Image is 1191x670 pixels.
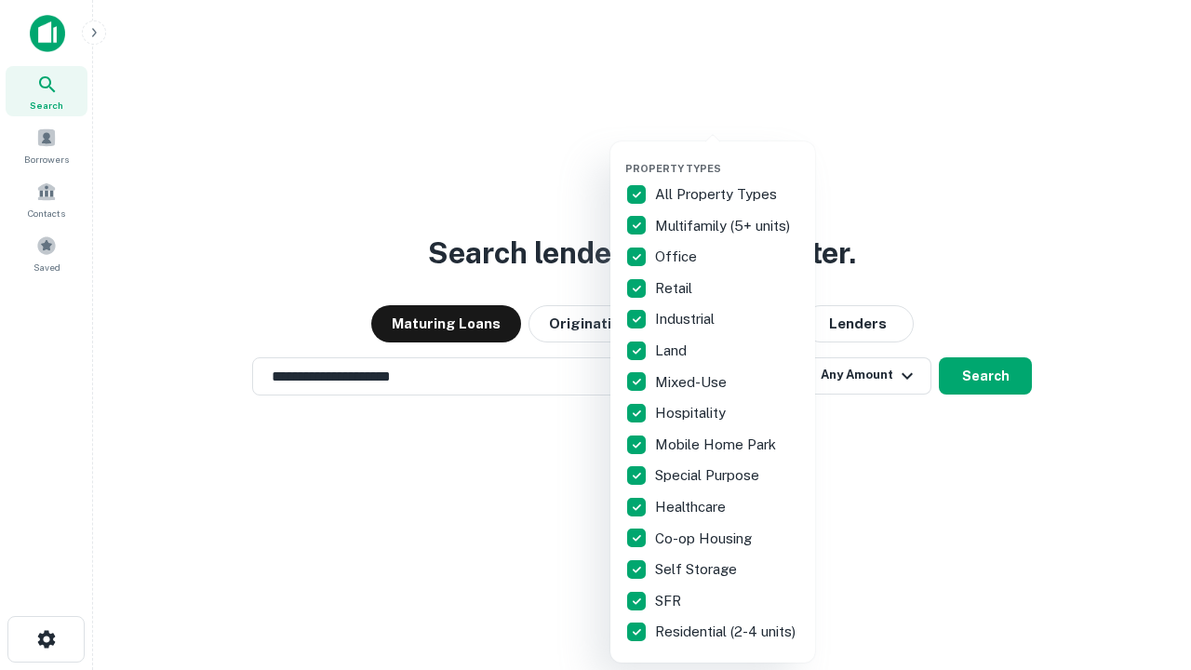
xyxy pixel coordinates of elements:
p: Land [655,340,690,362]
p: Multifamily (5+ units) [655,215,794,237]
p: Mobile Home Park [655,434,780,456]
p: Healthcare [655,496,729,518]
p: Mixed-Use [655,371,730,394]
p: All Property Types [655,183,781,206]
p: Retail [655,277,696,300]
iframe: Chat Widget [1098,521,1191,610]
p: Special Purpose [655,464,763,487]
p: Industrial [655,308,718,330]
p: Self Storage [655,558,741,581]
p: Office [655,246,701,268]
p: Residential (2-4 units) [655,621,799,643]
p: Hospitality [655,402,729,424]
p: Co-op Housing [655,528,756,550]
p: SFR [655,590,685,612]
span: Property Types [625,163,721,174]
